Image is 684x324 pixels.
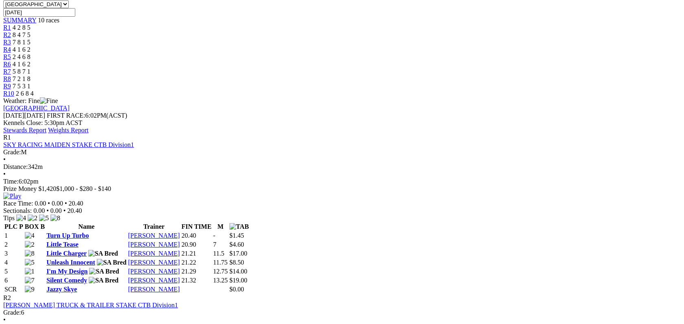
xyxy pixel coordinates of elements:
[181,250,212,258] td: 21.21
[181,276,212,285] td: 21.32
[56,185,111,192] span: $1,000 - $280 - $140
[3,112,24,119] span: [DATE]
[13,68,31,75] span: 5 8 7 1
[40,223,45,230] span: B
[4,267,24,276] td: 5
[128,241,180,248] a: [PERSON_NAME]
[48,200,50,207] span: •
[52,200,63,207] span: 0.00
[128,223,180,231] th: Trainer
[3,156,6,163] span: •
[13,31,31,38] span: 8 4 7 5
[65,200,67,207] span: •
[181,232,212,240] td: 20.40
[3,193,21,200] img: Play
[229,232,244,239] span: $1.45
[25,286,35,293] img: 9
[3,53,11,60] a: R5
[4,223,17,230] span: PLC
[213,241,216,248] text: 7
[229,268,247,275] span: $14.00
[3,90,14,97] a: R10
[46,250,87,257] a: Little Charger
[3,97,58,104] span: Weather: Fine
[3,83,11,90] a: R9
[3,149,21,155] span: Grade:
[13,39,31,46] span: 7 8 1 5
[128,250,180,257] a: [PERSON_NAME]
[3,105,70,112] a: [GEOGRAPHIC_DATA]
[3,24,11,31] a: R1
[48,127,89,134] a: Weights Report
[4,258,24,267] td: 4
[46,277,87,284] a: Silent Comedy
[19,223,23,230] span: P
[4,276,24,285] td: 6
[3,149,681,156] div: M
[3,171,6,177] span: •
[3,112,45,119] span: [DATE]
[213,277,228,284] text: 13.25
[13,83,31,90] span: 7 5 3 1
[3,178,19,185] span: Time:
[3,46,11,53] a: R4
[16,215,26,222] img: 4
[28,215,37,222] img: 2
[46,232,89,239] a: Turn Up Turbo
[181,258,212,267] td: 21.22
[3,316,6,323] span: •
[46,286,77,293] a: Jazzy Skye
[213,223,228,231] th: M
[3,207,32,214] span: Sectionals:
[213,268,228,275] text: 12.75
[213,259,227,266] text: 11.75
[46,268,87,275] a: I'm My Design
[229,286,244,293] span: $0.00
[213,250,224,257] text: 11.5
[46,241,79,248] a: Little Tease
[25,250,35,257] img: 8
[3,294,11,301] span: R2
[25,259,35,266] img: 5
[3,200,33,207] span: Race Time:
[46,223,127,231] th: Name
[35,200,46,207] span: 0.00
[128,286,180,293] a: [PERSON_NAME]
[3,17,36,24] a: SUMMARY
[3,119,681,127] div: Kennels Close: 5:30pm ACST
[3,68,11,75] a: R7
[69,200,83,207] span: 20.40
[3,75,11,82] a: R8
[128,259,180,266] a: [PERSON_NAME]
[13,24,31,31] span: 4 2 8 5
[3,163,28,170] span: Distance:
[89,268,119,275] img: SA Bred
[46,207,49,214] span: •
[25,223,39,230] span: BOX
[128,277,180,284] a: [PERSON_NAME]
[4,250,24,258] td: 3
[67,207,82,214] span: 20.40
[3,39,11,46] a: R3
[3,127,46,134] a: Stewards Report
[16,90,34,97] span: 2 6 8 4
[3,309,681,316] div: 6
[47,112,127,119] span: 6:02PM(ACST)
[47,112,85,119] span: FIRST RACE:
[50,215,60,222] img: 8
[229,250,247,257] span: $17.00
[3,61,11,68] span: R6
[181,223,212,231] th: FIN TIME
[4,285,24,293] td: SCR
[88,250,118,257] img: SA Bred
[213,232,215,239] text: -
[25,268,35,275] img: 1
